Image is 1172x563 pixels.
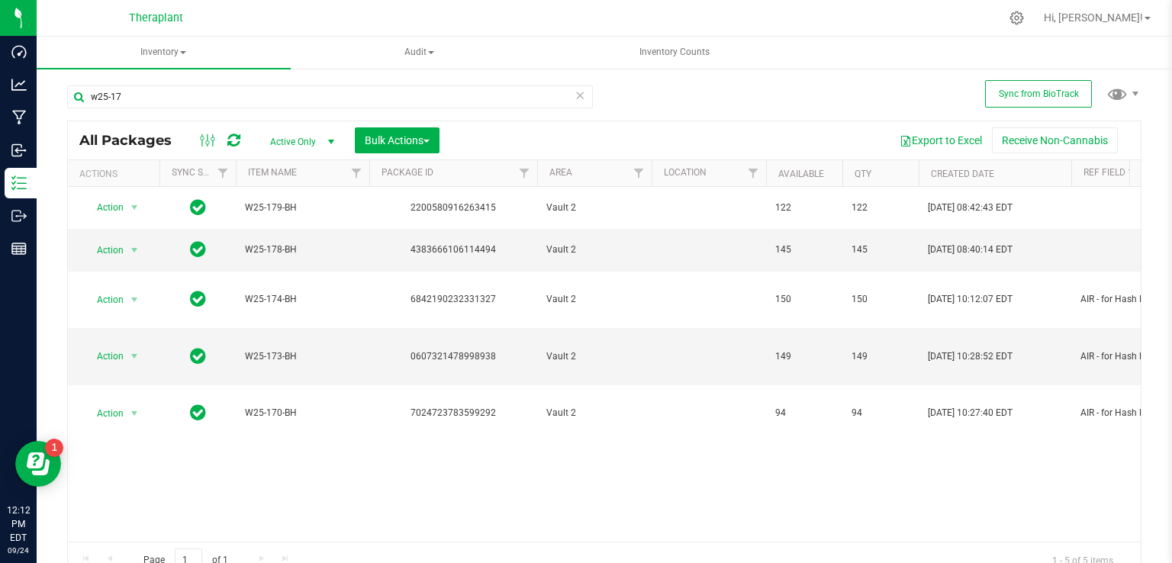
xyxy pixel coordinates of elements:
[248,167,297,178] a: Item Name
[1007,11,1026,25] div: Manage settings
[190,402,206,423] span: In Sync
[852,349,910,364] span: 149
[245,201,360,215] span: W25-179-BH
[549,167,572,178] a: Area
[11,241,27,256] inline-svg: Reports
[129,11,183,24] span: Theraplant
[245,406,360,420] span: W25-170-BH
[7,545,30,556] p: 09/24
[190,197,206,218] span: In Sync
[546,243,642,257] span: Vault 2
[11,143,27,158] inline-svg: Inbound
[852,243,910,257] span: 145
[367,349,539,364] div: 0607321478998938
[664,167,707,178] a: Location
[37,37,291,69] a: Inventory
[355,127,439,153] button: Bulk Actions
[1044,11,1143,24] span: Hi, [PERSON_NAME]!
[11,175,27,191] inline-svg: Inventory
[928,292,1013,307] span: [DATE] 10:12:07 EDT
[928,201,1013,215] span: [DATE] 08:42:43 EDT
[125,346,144,367] span: select
[344,160,369,186] a: Filter
[190,239,206,260] span: In Sync
[546,292,642,307] span: Vault 2
[293,37,546,68] span: Audit
[11,77,27,92] inline-svg: Analytics
[15,441,61,487] iframe: Resource center
[125,289,144,310] span: select
[852,292,910,307] span: 150
[7,503,30,545] p: 12:12 PM EDT
[67,85,593,108] input: Search Package ID, Item Name, SKU, Lot or Part Number...
[775,292,833,307] span: 150
[245,349,360,364] span: W25-173-BH
[367,406,539,420] div: 7024723783599292
[546,349,642,364] span: Vault 2
[575,85,585,105] span: Clear
[852,406,910,420] span: 94
[512,160,537,186] a: Filter
[928,349,1013,364] span: [DATE] 10:28:52 EDT
[125,197,144,218] span: select
[548,37,802,69] a: Inventory Counts
[890,127,992,153] button: Export to Excel
[245,292,360,307] span: W25-174-BH
[245,243,360,257] span: W25-178-BH
[626,160,652,186] a: Filter
[190,288,206,310] span: In Sync
[775,406,833,420] span: 94
[190,346,206,367] span: In Sync
[619,46,730,59] span: Inventory Counts
[992,127,1118,153] button: Receive Non-Cannabis
[928,243,1013,257] span: [DATE] 08:40:14 EDT
[172,167,230,178] a: Sync Status
[125,240,144,261] span: select
[382,167,433,178] a: Package ID
[855,169,871,179] a: Qty
[83,197,124,218] span: Action
[83,240,124,261] span: Action
[928,406,1013,420] span: [DATE] 10:27:40 EDT
[367,292,539,307] div: 6842190232331327
[546,406,642,420] span: Vault 2
[11,44,27,60] inline-svg: Dashboard
[999,88,1079,99] span: Sync from BioTrack
[775,201,833,215] span: 122
[546,201,642,215] span: Vault 2
[775,349,833,364] span: 149
[985,80,1092,108] button: Sync from BioTrack
[83,289,124,310] span: Action
[211,160,236,186] a: Filter
[83,346,124,367] span: Action
[365,134,430,146] span: Bulk Actions
[778,169,824,179] a: Available
[1083,167,1133,178] a: Ref Field 1
[292,37,546,69] a: Audit
[79,169,153,179] div: Actions
[741,160,766,186] a: Filter
[852,201,910,215] span: 122
[11,208,27,224] inline-svg: Outbound
[775,243,833,257] span: 145
[83,403,124,424] span: Action
[125,403,144,424] span: select
[45,439,63,457] iframe: Resource center unread badge
[11,110,27,125] inline-svg: Manufacturing
[931,169,994,179] a: Created Date
[367,243,539,257] div: 4383666106114494
[367,201,539,215] div: 2200580916263415
[79,132,187,149] span: All Packages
